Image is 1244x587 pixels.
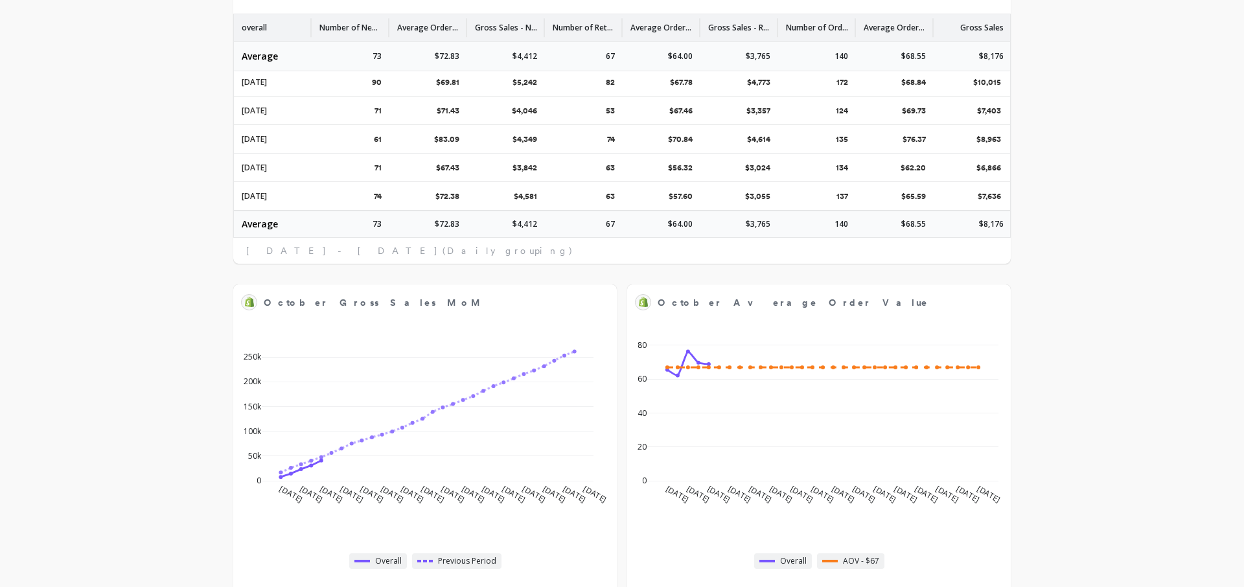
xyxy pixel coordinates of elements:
[745,190,770,202] p: $3,055
[242,14,267,34] p: overall
[780,556,807,566] span: Overall
[475,14,537,34] p: Gross Sales - New
[979,219,1004,229] p: $8,176
[864,14,926,34] p: Average Order Value
[668,133,693,145] p: $70.84
[443,244,573,257] span: (Daily grouping)
[668,162,693,174] p: $56.32
[746,51,770,62] p: $3,765
[979,51,1004,62] p: $8,176
[373,219,382,229] p: 73
[606,76,615,88] p: 82
[901,76,926,88] p: $68.84
[606,190,615,202] p: 63
[434,133,459,145] p: $83.09
[435,190,459,202] p: $72.38
[836,105,848,117] p: 124
[375,556,402,566] span: Overall
[246,244,439,257] span: [DATE] - [DATE]
[901,190,926,202] p: $65.59
[669,105,693,117] p: $67.46
[670,76,693,88] p: $67.78
[264,293,568,312] span: October Gross Sales MoM
[835,51,848,62] p: 140
[836,162,848,174] p: 134
[836,133,848,145] p: 135
[658,296,928,310] span: October Average Order Value
[668,51,693,62] p: $64.00
[786,14,848,34] p: Number of Orders
[437,105,459,117] p: $71.43
[606,219,615,229] p: 67
[747,133,770,145] p: $4,614
[746,219,770,229] p: $3,765
[746,105,770,117] p: $3,357
[668,219,693,229] p: $64.00
[973,76,1004,88] p: $10,015
[513,76,537,88] p: $5,242
[901,162,926,174] p: $62.20
[658,293,962,312] span: October Average Order Value
[264,296,485,310] span: October Gross Sales MoM
[242,190,267,202] p: Oct 1, 2025
[374,162,382,174] p: 71
[836,190,848,202] p: 137
[373,51,382,62] p: 73
[436,76,459,88] p: $69.81
[242,105,267,117] p: Oct 4, 2025
[242,162,267,174] p: Oct 2, 2025
[438,556,496,566] span: Previous Period
[836,76,848,88] p: 172
[901,51,926,62] p: $68.55
[708,14,770,34] p: Gross Sales - Returning
[835,219,848,229] p: 140
[374,133,382,145] p: 61
[242,133,267,145] p: Oct 3, 2025
[606,51,615,62] p: 67
[901,219,926,229] p: $68.55
[436,162,459,174] p: $67.43
[607,133,615,145] p: 74
[843,556,879,566] span: AOV - $67
[630,14,693,34] p: Average Order Value (Returning)
[976,162,1004,174] p: $6,866
[606,162,615,174] p: 63
[553,14,615,34] p: Number of Returning Orders
[977,105,1004,117] p: $7,403
[745,162,770,174] p: $3,024
[513,162,537,174] p: $3,842
[960,14,1004,34] p: Gross Sales
[319,14,382,34] p: Number of New Orders
[374,105,382,117] p: 71
[435,219,459,229] p: $72.83
[397,14,459,34] p: Average Order Value (New)
[606,105,615,117] p: 53
[669,190,693,202] p: $57.60
[513,219,537,229] p: $4,412
[512,105,537,117] p: $4,046
[513,51,537,62] p: $4,412
[978,190,1004,202] p: $7,636
[242,76,267,88] p: Oct 5, 2025
[374,190,382,202] p: 74
[903,133,926,145] p: $76.37
[513,133,537,145] p: $4,349
[976,133,1004,145] p: $8,963
[435,51,459,62] p: $72.83
[902,105,926,117] p: $69.73
[372,76,382,88] p: 90
[514,190,537,202] p: $4,581
[747,76,770,88] p: $4,773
